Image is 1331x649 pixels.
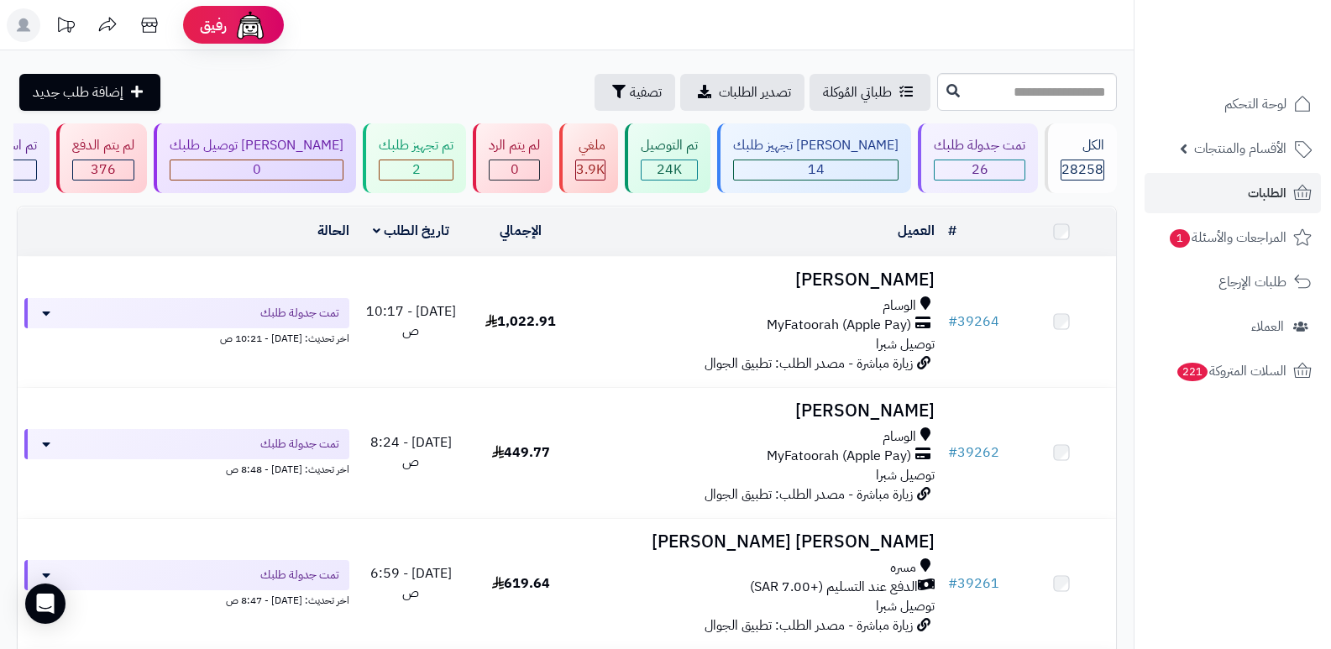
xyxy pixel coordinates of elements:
a: #39264 [948,311,999,332]
a: تم تجهيز طلبك 2 [359,123,469,193]
a: السلات المتروكة221 [1145,351,1321,391]
span: 26 [972,160,988,180]
span: 0 [511,160,519,180]
div: Open Intercom Messenger [25,584,66,624]
a: الكل28258 [1041,123,1120,193]
div: 0 [490,160,539,180]
span: 1,022.91 [485,311,556,332]
span: الدفع عند التسليم (+7.00 SAR) [750,578,918,597]
span: # [948,573,957,594]
span: مسره [890,558,916,578]
span: 0 [253,160,261,180]
h3: [PERSON_NAME] [583,270,935,290]
span: طلبات الإرجاع [1218,270,1286,294]
span: 3.9K [576,160,605,180]
span: توصيل شبرا [876,596,935,616]
div: 376 [73,160,134,180]
span: 2 [412,160,421,180]
span: زيارة مباشرة - مصدر الطلب: تطبيق الجوال [705,484,913,505]
a: إضافة طلب جديد [19,74,160,111]
span: 24K [657,160,682,180]
span: MyFatoorah (Apple Pay) [767,447,911,466]
a: #39261 [948,573,999,594]
span: المراجعات والأسئلة [1168,226,1286,249]
span: 28258 [1061,160,1103,180]
span: زيارة مباشرة - مصدر الطلب: تطبيق الجوال [705,353,913,374]
div: [PERSON_NAME] تجهيز طلبك [733,136,899,155]
a: طلبات الإرجاع [1145,262,1321,302]
div: 0 [170,160,343,180]
span: [DATE] - 10:17 ص [366,301,456,341]
a: تصدير الطلبات [680,74,804,111]
a: #39262 [948,442,999,463]
button: تصفية [595,74,675,111]
span: 449.77 [492,442,550,463]
a: ملغي 3.9K [556,123,621,193]
img: ai-face.png [233,8,267,42]
h3: [PERSON_NAME] [PERSON_NAME] [583,532,935,552]
span: MyFatoorah (Apple Pay) [767,316,911,335]
span: إضافة طلب جديد [33,82,123,102]
div: اخر تحديث: [DATE] - 10:21 ص [24,328,349,346]
a: # [948,221,956,241]
div: تم التوصيل [641,136,698,155]
span: 376 [91,160,116,180]
span: توصيل شبرا [876,465,935,485]
span: تصفية [630,82,662,102]
div: 26 [935,160,1024,180]
span: الوسام [883,296,916,316]
a: تم التوصيل 24K [621,123,714,193]
div: ملغي [575,136,605,155]
a: الإجمالي [500,221,542,241]
span: تمت جدولة طلبك [260,436,339,453]
a: [PERSON_NAME] توصيل طلبك 0 [150,123,359,193]
a: تحديثات المنصة [45,8,86,46]
div: [PERSON_NAME] توصيل طلبك [170,136,343,155]
a: الطلبات [1145,173,1321,213]
a: [PERSON_NAME] تجهيز طلبك 14 [714,123,914,193]
div: 3870 [576,160,605,180]
a: لم يتم الرد 0 [469,123,556,193]
a: الحالة [317,221,349,241]
a: المراجعات والأسئلة1 [1145,217,1321,258]
span: لوحة التحكم [1224,92,1286,116]
a: طلباتي المُوكلة [810,74,930,111]
span: # [948,442,957,463]
span: 14 [808,160,825,180]
span: الأقسام والمنتجات [1194,137,1286,160]
span: طلباتي المُوكلة [823,82,892,102]
span: تصدير الطلبات [719,82,791,102]
span: 221 [1177,363,1208,381]
span: [DATE] - 8:24 ص [370,432,452,472]
div: لم يتم الدفع [72,136,134,155]
h3: [PERSON_NAME] [583,401,935,421]
span: # [948,311,957,332]
span: تمت جدولة طلبك [260,305,339,322]
div: الكل [1061,136,1104,155]
a: العميل [898,221,935,241]
span: زيارة مباشرة - مصدر الطلب: تطبيق الجوال [705,615,913,636]
div: 2 [380,160,453,180]
span: الطلبات [1248,181,1286,205]
div: لم يتم الرد [489,136,540,155]
a: تاريخ الطلب [373,221,449,241]
div: تمت جدولة طلبك [934,136,1025,155]
a: العملاء [1145,306,1321,347]
span: توصيل شبرا [876,334,935,354]
span: رفيق [200,15,227,35]
a: لوحة التحكم [1145,84,1321,124]
div: 14 [734,160,898,180]
span: [DATE] - 6:59 ص [370,563,452,603]
span: العملاء [1251,315,1284,338]
span: الوسام [883,427,916,447]
span: السلات المتروكة [1176,359,1286,383]
div: تم تجهيز طلبك [379,136,453,155]
div: 23970 [642,160,697,180]
span: تمت جدولة طلبك [260,567,339,584]
span: 619.64 [492,573,550,594]
a: لم يتم الدفع 376 [53,123,150,193]
img: logo-2.png [1217,41,1315,76]
div: اخر تحديث: [DATE] - 8:48 ص [24,459,349,477]
span: 1 [1170,229,1190,248]
a: تمت جدولة طلبك 26 [914,123,1041,193]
